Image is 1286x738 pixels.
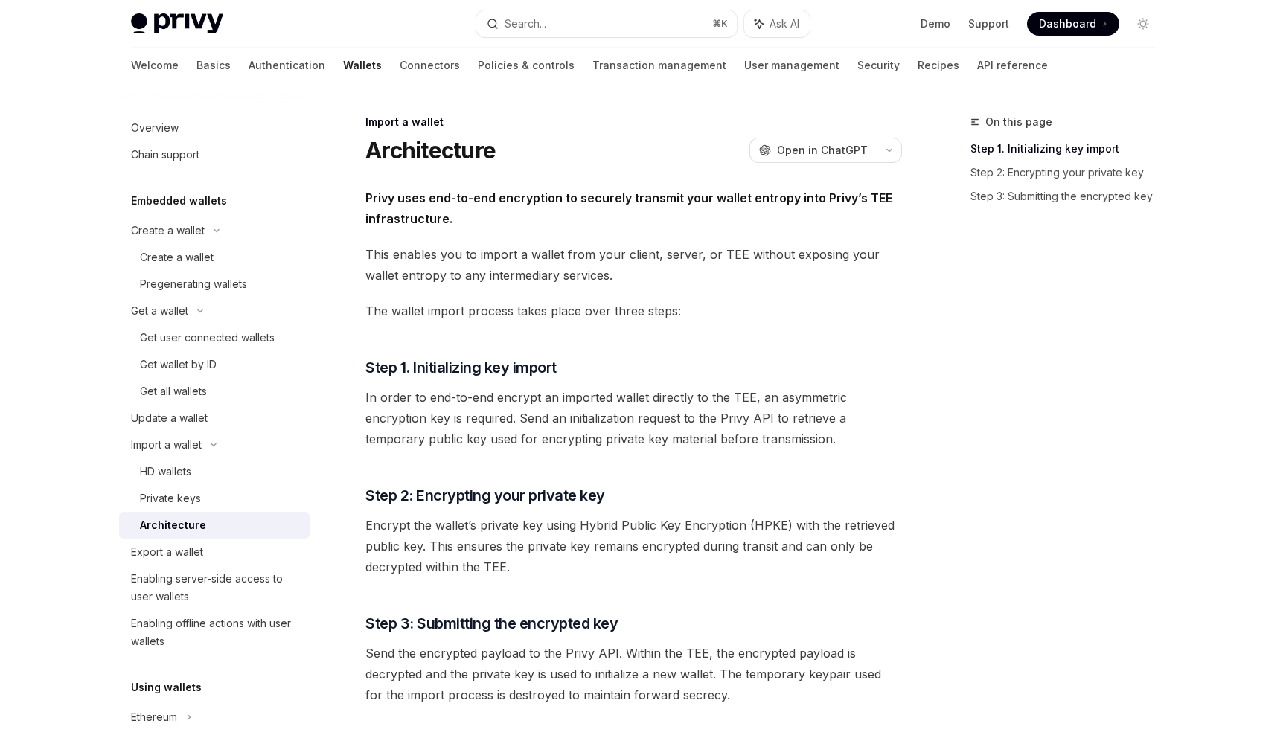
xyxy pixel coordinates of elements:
[505,15,546,33] div: Search...
[365,387,902,449] span: In order to end-to-end encrypt an imported wallet directly to the TEE, an asymmetric encryption k...
[365,190,892,226] strong: Privy uses end-to-end encryption to securely transmit your wallet entropy into Privy’s TEE infras...
[985,113,1052,131] span: On this page
[119,378,310,405] a: Get all wallets
[119,539,310,565] a: Export a wallet
[1039,16,1096,31] span: Dashboard
[131,302,188,320] div: Get a wallet
[365,613,618,634] span: Step 3: Submitting the encrypted key
[131,678,202,696] h5: Using wallets
[592,48,726,83] a: Transaction management
[119,115,310,141] a: Overview
[119,244,310,271] a: Create a wallet
[249,48,325,83] a: Authentication
[744,10,810,37] button: Ask AI
[196,48,231,83] a: Basics
[119,565,310,610] a: Enabling server-side access to user wallets
[119,485,310,512] a: Private keys
[131,708,177,726] div: Ethereum
[119,405,310,431] a: Update a wallet
[131,119,179,137] div: Overview
[744,48,839,83] a: User management
[140,490,201,507] div: Private keys
[131,570,301,606] div: Enabling server-side access to user wallets
[131,543,203,561] div: Export a wallet
[365,301,902,321] span: The wallet import process takes place over three steps:
[140,329,275,347] div: Get user connected wallets
[712,18,728,30] span: ⌘ K
[119,351,310,378] a: Get wallet by ID
[365,515,902,577] span: Encrypt the wallet’s private key using Hybrid Public Key Encryption (HPKE) with the retrieved pub...
[140,356,217,373] div: Get wallet by ID
[140,275,247,293] div: Pregenerating wallets
[365,643,902,705] span: Send the encrypted payload to the Privy API. Within the TEE, the encrypted payload is decrypted a...
[131,615,301,650] div: Enabling offline actions with user wallets
[131,409,208,427] div: Update a wallet
[140,382,207,400] div: Get all wallets
[131,13,223,34] img: light logo
[770,16,799,31] span: Ask AI
[365,357,557,378] span: Step 1. Initializing key import
[749,138,877,163] button: Open in ChatGPT
[131,222,205,240] div: Create a wallet
[1131,12,1155,36] button: Toggle dark mode
[365,244,902,286] span: This enables you to import a wallet from your client, server, or TEE without exposing your wallet...
[131,192,227,210] h5: Embedded wallets
[365,115,902,129] div: Import a wallet
[119,512,310,539] a: Architecture
[140,516,206,534] div: Architecture
[365,137,496,164] h1: Architecture
[140,463,191,481] div: HD wallets
[970,161,1167,184] a: Step 2: Encrypting your private key
[478,48,575,83] a: Policies & controls
[119,610,310,655] a: Enabling offline actions with user wallets
[970,137,1167,161] a: Step 1. Initializing key import
[1027,12,1119,36] a: Dashboard
[857,48,900,83] a: Security
[131,146,199,164] div: Chain support
[968,16,1009,31] a: Support
[970,184,1167,208] a: Step 3: Submitting the encrypted key
[777,143,868,158] span: Open in ChatGPT
[343,48,382,83] a: Wallets
[131,48,179,83] a: Welcome
[131,436,202,454] div: Import a wallet
[921,16,950,31] a: Demo
[476,10,737,37] button: Search...⌘K
[119,271,310,298] a: Pregenerating wallets
[119,141,310,168] a: Chain support
[140,248,214,266] div: Create a wallet
[119,458,310,485] a: HD wallets
[977,48,1048,83] a: API reference
[918,48,959,83] a: Recipes
[119,324,310,351] a: Get user connected wallets
[400,48,460,83] a: Connectors
[365,485,605,506] span: Step 2: Encrypting your private key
